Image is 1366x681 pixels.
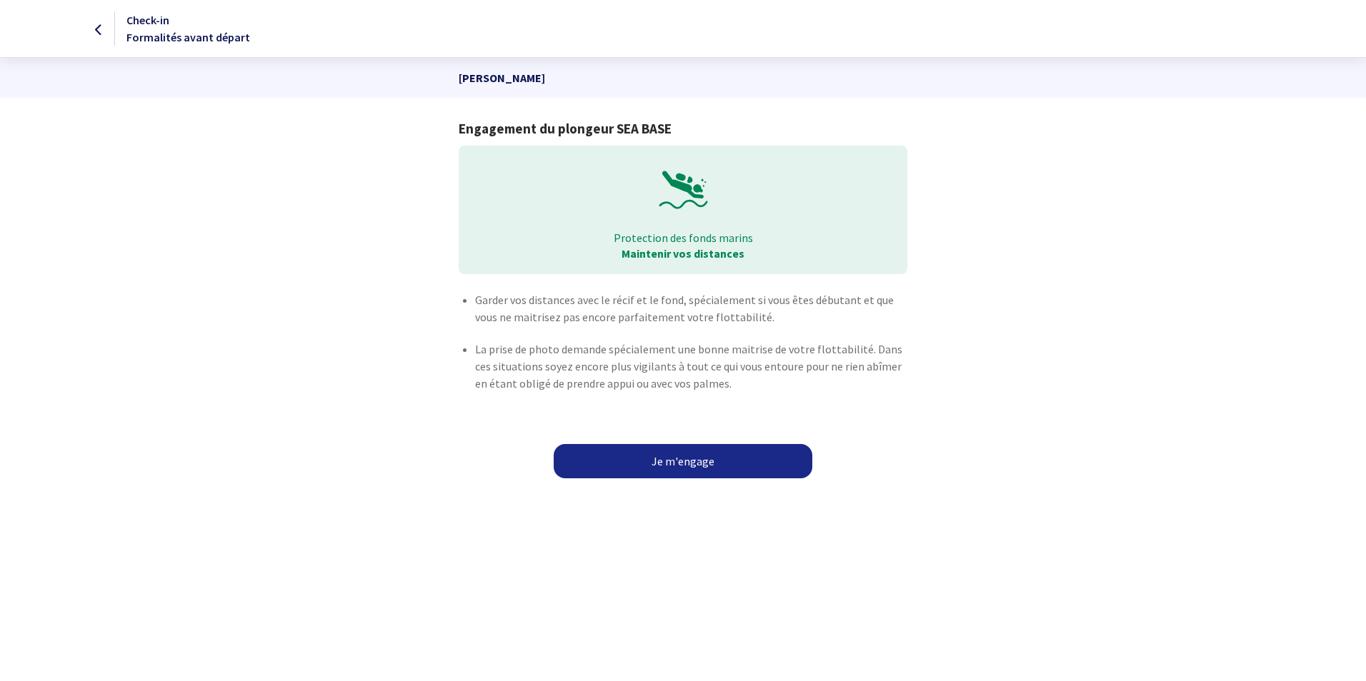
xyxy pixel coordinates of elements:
[469,230,897,246] p: Protection des fonds marins
[622,246,744,261] strong: Maintenir vos distances
[475,291,907,326] p: Garder vos distances avec le récif et le fond, spécialement si vous êtes débutant et que vous ne ...
[475,340,907,392] p: La prise de photo demande spécialement une bonne maitrise de votre flottabilité. Dans ces situati...
[126,13,250,44] span: Check-in Formalités avant départ
[459,58,907,98] p: [PERSON_NAME]
[459,121,907,137] h1: Engagement du plongeur SEA BASE
[554,444,812,478] a: Je m'engage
